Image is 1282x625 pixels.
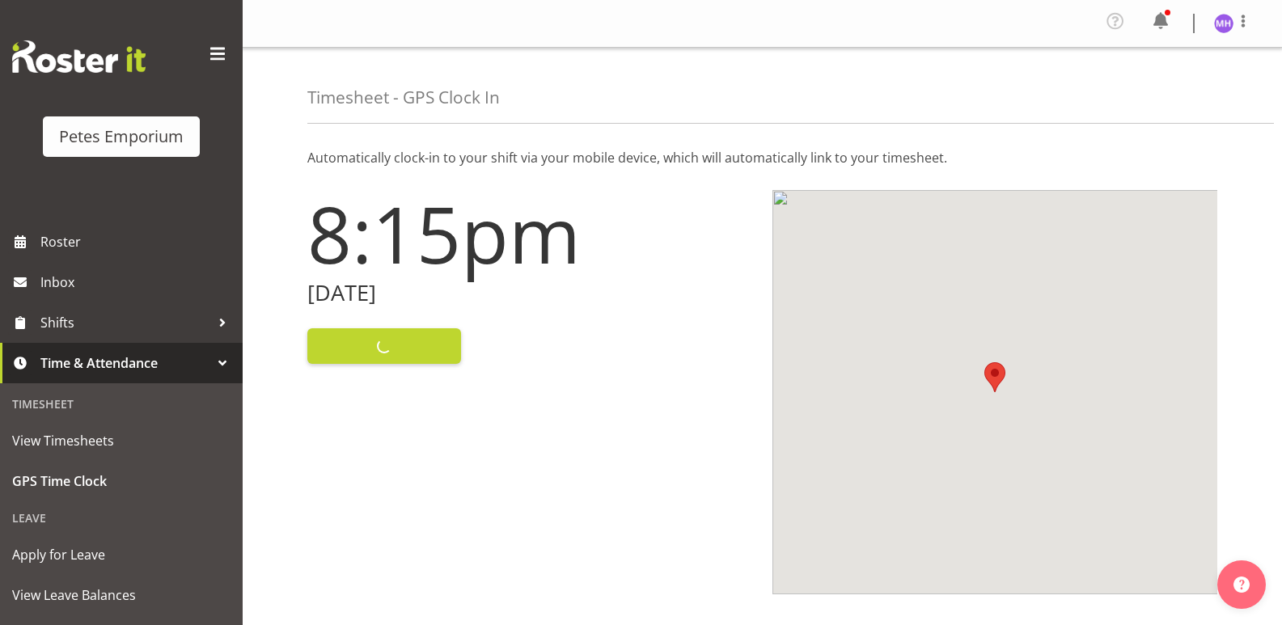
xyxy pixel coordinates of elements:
h4: Timesheet - GPS Clock In [307,88,500,107]
a: View Timesheets [4,420,239,461]
p: Automatically clock-in to your shift via your mobile device, which will automatically link to you... [307,148,1217,167]
span: GPS Time Clock [12,469,231,493]
span: Shifts [40,310,210,335]
span: Roster [40,230,235,254]
span: Apply for Leave [12,543,231,567]
span: Inbox [40,270,235,294]
span: Time & Attendance [40,351,210,375]
img: help-xxl-2.png [1233,576,1250,593]
h2: [DATE] [307,281,753,306]
h1: 8:15pm [307,190,753,277]
span: View Timesheets [12,429,231,453]
div: Petes Emporium [59,125,184,149]
a: Apply for Leave [4,534,239,575]
div: Leave [4,501,239,534]
img: mackenzie-halford4471.jpg [1214,14,1233,33]
a: View Leave Balances [4,575,239,615]
span: View Leave Balances [12,583,231,607]
a: GPS Time Clock [4,461,239,501]
div: Timesheet [4,387,239,420]
img: Rosterit website logo [12,40,146,73]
